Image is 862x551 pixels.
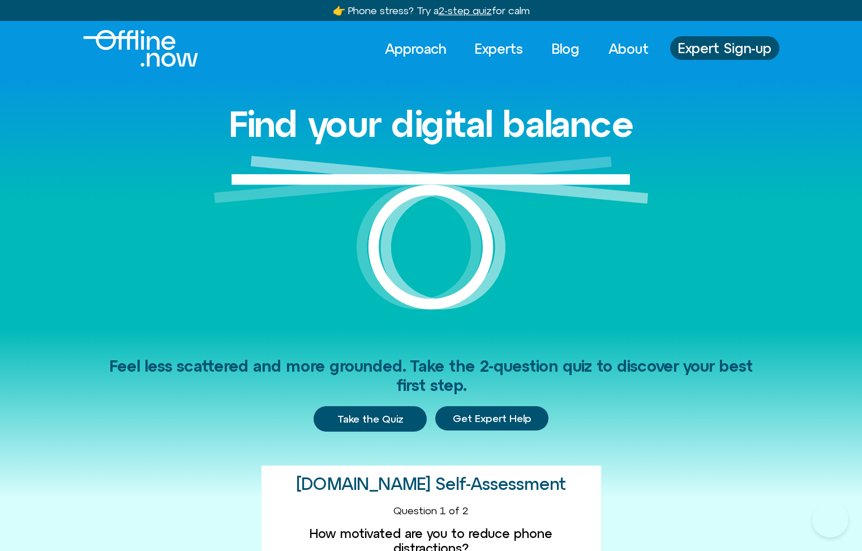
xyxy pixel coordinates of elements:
a: 👉 Phone stress? Try a2-step quizfor calm [333,5,530,16]
a: Expert Sign-up [670,36,779,60]
iframe: Botpress [812,501,848,537]
div: Question 1 of 2 [271,505,592,517]
span: Get Expert Help [453,413,531,424]
a: Take the Quiz [314,406,427,432]
a: Approach [375,36,456,61]
a: Get Expert Help [435,406,548,431]
a: About [598,36,659,61]
span: Take the Quiz [337,413,404,425]
h2: [DOMAIN_NAME] Self-Assessment [296,475,566,493]
img: Graphic of a white circle with a white line balancing on top to represent balance. [214,156,649,328]
a: Experts [465,36,533,61]
div: Logo [83,30,179,67]
span: Feel less scattered and more grounded. Take the 2-question quiz to discover your best first step. [109,357,753,394]
a: Blog [542,36,590,61]
div: Get Expert Help [435,406,548,432]
span: Expert Sign-up [678,41,771,55]
nav: Menu [375,36,659,61]
u: 2-step quiz [439,5,492,16]
img: Offline.Now logo in white. Text of the words offline.now with a line going through the "O" [83,30,198,67]
h1: Find your digital balance [229,104,634,144]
